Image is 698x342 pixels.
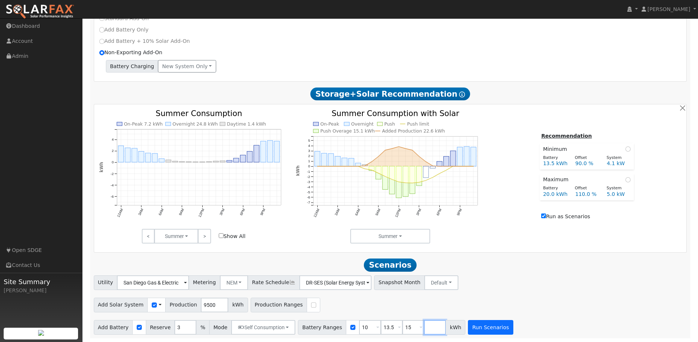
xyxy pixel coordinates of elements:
input: Add Battery Only [99,27,104,32]
span: Snapshot Month [374,275,425,290]
rect: onclick="" [240,155,246,162]
text: 4 [112,137,114,141]
circle: onclick="" [446,169,447,171]
label: Add Battery + 10% Solar Add-On [99,37,190,45]
rect: onclick="" [220,161,225,162]
text: Summer Consumption [156,109,242,118]
text: -6 [307,195,310,199]
div: 20.0 kWh [539,190,572,198]
circle: onclick="" [453,166,454,167]
text: -2 [110,171,114,175]
i: Show Help [459,92,465,97]
button: New system only [158,60,216,73]
text: 2 [112,149,114,153]
circle: onclick="" [466,166,468,167]
label: Non-Exporting Add-On [99,49,162,56]
text: Push [384,122,395,127]
span: Storage+Solar Recommendation [310,88,470,101]
span: Maximum [543,176,571,183]
div: 110.0 % [572,190,603,198]
text: -2 [307,174,310,178]
circle: onclick="" [405,148,406,149]
text: 6AM [354,208,361,216]
img: retrieve [38,330,44,336]
text: 9AM [374,208,381,216]
button: NEM [220,275,248,290]
rect: onclick="" [457,147,463,166]
text: -4 [307,185,310,189]
circle: onclick="" [418,181,420,183]
circle: onclick="" [439,166,440,167]
div: 4.1 kW [603,160,635,167]
text: 2 [308,154,310,158]
input: Run as Scenarios [541,213,546,218]
circle: onclick="" [371,169,373,171]
span: Rate Schedule [248,275,300,290]
span: [PERSON_NAME] [647,6,690,12]
circle: onclick="" [337,166,339,167]
input: Add Battery + 10% Solar Add-On [99,39,104,44]
button: Run Scenarios [468,320,513,335]
span: Production Ranges [251,298,307,312]
circle: onclick="" [432,165,433,166]
text: -5 [307,190,310,194]
text: Push Overage 15.1 kWh [320,129,375,134]
div: 5.0 kW [603,190,635,198]
div: Battery [539,155,571,161]
circle: onclick="" [412,149,413,151]
text: Overnight [351,122,374,127]
label: Add Battery Only [99,26,149,34]
rect: onclick="" [254,145,259,162]
rect: onclick="" [430,166,436,168]
input: Select a Rate Schedule [299,275,372,290]
img: SolarFax [5,4,74,19]
circle: onclick="" [405,182,406,183]
text: -7 [307,200,310,204]
rect: onclick="" [152,153,158,162]
rect: onclick="" [362,164,368,166]
span: kWh [228,298,248,312]
text: -6 [110,194,114,198]
circle: onclick="" [385,176,386,177]
rect: onclick="" [118,146,123,162]
text: On-Peak [320,122,339,127]
a: < [142,229,155,244]
text: kWh [99,162,104,172]
circle: onclick="" [439,172,440,174]
text: 12AM [116,208,124,218]
text: Overnight 24.8 kWh [173,122,218,127]
rect: onclick="" [166,160,171,162]
rect: onclick="" [335,156,341,166]
span: Reserve [146,320,175,335]
circle: onclick="" [364,165,366,166]
circle: onclick="" [412,182,413,183]
span: kWh [446,320,465,335]
text: 12PM [197,208,205,218]
rect: onclick="" [369,166,374,171]
rect: onclick="" [328,153,334,166]
rect: onclick="" [403,166,409,197]
circle: onclick="" [418,156,420,157]
text: 12AM [313,208,321,218]
rect: onclick="" [471,147,476,166]
text: On-Peak 7.2 kWh [124,122,163,127]
circle: onclick="" [385,149,386,151]
u: Recommendation [541,133,592,139]
rect: onclick="" [444,156,449,166]
span: Add Battery [94,320,133,335]
circle: onclick="" [324,166,325,167]
input: Select a Utility [117,275,189,290]
text: Daytime 1.4 kWh [227,122,266,127]
span: Scenarios [364,259,416,272]
span: Production [165,298,201,312]
rect: onclick="" [159,159,165,162]
rect: onclick="" [376,166,381,179]
rect: onclick="" [125,148,130,162]
text: -3 [307,179,310,183]
text: Push limit [407,122,429,127]
input: Non-Exporting Add-On [99,50,104,55]
span: Battery Ranges [298,320,346,335]
circle: onclick="" [398,146,400,147]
